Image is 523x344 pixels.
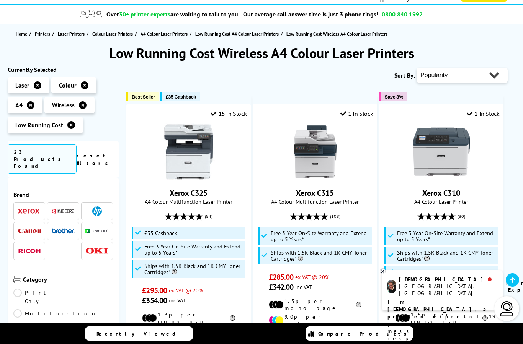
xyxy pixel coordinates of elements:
a: Laser Printers [58,30,87,38]
a: Lexmark [85,226,108,236]
button: £35 Cashback [160,92,200,101]
div: 15 In Stock [211,110,247,117]
a: Xerox C325 [170,188,208,198]
img: chris-livechat.png [387,280,396,293]
img: user-headset-light.svg [499,301,515,316]
a: Xerox C325 [160,174,217,182]
span: Low Running Cost Wireless A4 Colour Laser Printers [286,31,387,37]
button: Best Seller [126,92,159,101]
span: A4 [15,101,23,109]
span: Ships with 1.5K Black and 1K CMY Toner Cartridges* [397,250,496,262]
span: (108) [330,209,340,224]
span: Printers [35,30,50,38]
li: 1.3p per mono page [142,311,235,325]
img: Canon [18,229,41,234]
span: A4 Colour Multifunction Laser Printer [131,198,247,205]
span: Lowest Running Costs in its Class [397,269,476,275]
span: inc VAT [295,283,312,290]
span: Laser [15,81,29,89]
span: ex VAT @ 20% [169,287,203,294]
div: Currently Selected [8,66,119,73]
div: 1 In Stock [467,110,500,117]
img: HP [92,206,102,216]
span: Compare Products [318,330,411,337]
p: of 19 years! Leave me a message and I'll respond ASAP [387,299,497,342]
span: Colour Laser Printers [92,30,133,38]
a: Kyocera [52,206,75,216]
span: £35 Cashback [144,230,177,236]
span: Low Running Cost [15,121,63,129]
span: Brand [13,191,113,198]
span: Low Running Cost A4 Colour Laser Printers [195,30,279,38]
span: Save 8% [384,94,403,100]
img: Category [13,276,21,283]
span: Over are waiting to talk to you [106,10,238,18]
a: OKI [85,246,108,256]
img: Xerox C310 [413,123,470,180]
a: Printers [35,30,52,38]
img: Brother [52,228,75,234]
img: Lexmark [85,229,108,233]
b: I'm [DEMOGRAPHIC_DATA], a printer expert [387,299,489,320]
a: Home [16,30,29,38]
span: £295.00 [142,286,167,295]
span: Recently Viewed [96,330,183,337]
span: Free 3 Year On-Site Warranty and Extend up to 5 Years* [144,243,244,256]
a: Xerox C310 [422,188,460,198]
h1: Low Running Cost Wireless A4 Colour Laser Printers [8,44,515,62]
a: Multifunction [13,309,97,318]
span: £354.00 [142,295,167,305]
a: Canon [18,226,41,236]
li: 1.5p per mono page [269,298,361,312]
a: Xerox C310 [413,174,470,182]
span: £285.00 [269,272,294,282]
span: £342.00 [269,282,294,292]
span: (80) [458,209,465,224]
div: 1 In Stock [340,110,373,117]
span: 0800 840 1992 [382,10,423,18]
span: ex VAT @ 20% [295,273,329,281]
span: inc VAT [169,297,186,304]
a: Xerox [18,206,41,216]
a: Low Running Cost A4 Colour Laser Printers [195,30,281,38]
a: Xerox C315 [286,174,344,182]
span: A4 Colour Laser Printer [383,198,499,205]
span: £35 Cashback [166,94,196,100]
span: Laser Printers [58,30,85,38]
span: 30+ printer experts [119,10,170,18]
a: A4 Colour Laser Printers [141,30,190,38]
span: Ships with 1.5K Black and 1K CMY Toner Cartridges* [271,250,370,262]
a: Brother [52,226,75,236]
span: Best Seller [132,94,155,100]
a: Xerox C315 [296,188,334,198]
span: Free 3 Year On-Site Warranty and Extend up to 5 Years* [271,230,370,242]
div: [DEMOGRAPHIC_DATA] [399,276,497,283]
span: Free 3 Year On-Site Warranty and Extend up to 5 Years* [397,230,496,242]
li: 9.0p per colour page [269,313,361,327]
span: A4 Colour Multifunction Laser Printer [257,198,373,205]
a: Print Only [13,289,63,305]
span: Wireless [52,101,75,109]
img: Xerox C325 [160,123,217,180]
span: (84) [205,209,212,224]
button: Save 8% [379,92,407,101]
span: 23 Products Found [8,144,77,174]
a: Recently Viewed [85,326,193,341]
a: reset filters [77,152,112,167]
img: Kyocera [52,208,75,214]
span: Sort By: [394,71,415,79]
a: Ricoh [18,246,41,256]
span: - Our average call answer time is just 3 phone rings! - [240,10,423,18]
a: HP [85,206,108,216]
img: Xerox [18,208,41,214]
span: Ships with 1.5K Black and 1K CMY Toner Cartridges* [144,263,244,275]
img: Xerox C315 [286,123,344,180]
a: Compare Products [306,326,413,341]
img: Ricoh [18,249,41,253]
div: [GEOGRAPHIC_DATA], [GEOGRAPHIC_DATA] [399,283,497,297]
span: A4 Colour Laser Printers [141,30,188,38]
img: OKI [85,248,108,254]
a: Colour Laser Printers [92,30,135,38]
span: Colour [59,81,77,89]
span: Category [23,276,113,285]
